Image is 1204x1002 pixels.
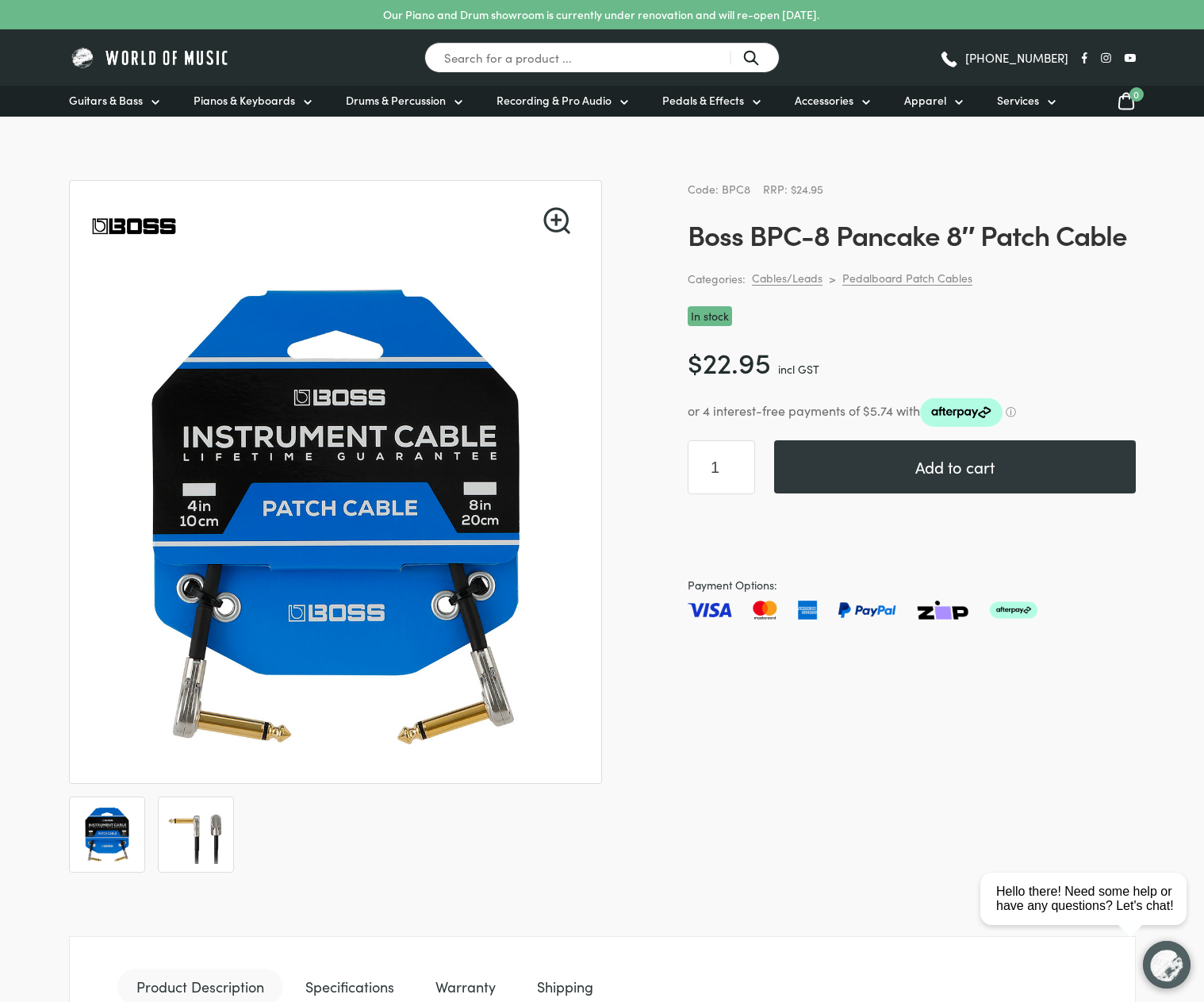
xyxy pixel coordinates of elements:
span: Categories: [688,270,746,288]
img: World of Music [69,45,232,70]
iframe: PayPal [688,513,1136,557]
span: Pianos & Keyboards [194,92,295,109]
img: Boss [89,181,179,271]
a: [PHONE_NUMBER] [939,46,1068,70]
span: Recording & Pro Audio [497,92,612,109]
span: Code: BPC8 [688,181,750,197]
span: Apparel [904,92,946,109]
span: $ [688,342,703,381]
button: Add to cart [774,440,1136,493]
span: 0 [1129,87,1144,102]
p: Our Piano and Drum showroom is currently under renovation and will re-open [DATE]. [383,6,819,23]
span: Services [997,92,1039,109]
img: Pay with Master card, Visa, American Express and Paypal [688,601,1037,620]
span: RRP: $24.95 [763,181,823,197]
span: Pedals & Effects [662,92,744,109]
span: [PHONE_NUMBER] [965,52,1068,63]
iframe: Chat with our support team [974,827,1204,1002]
span: Drums & Percussion [346,92,446,109]
span: Accessories [795,92,853,109]
p: In stock [688,306,732,326]
a: Pedalboard Patch Cables [842,271,972,286]
div: > [829,271,836,286]
span: incl GST [778,361,819,377]
img: Boss BPC-8 Pancake 8" Patch Cable [89,271,583,765]
a: View full-screen image gallery [543,207,570,234]
input: Product quantity [688,440,755,494]
img: Boss BPC-8 Pancake 8" Patch Cable Plugs [167,805,225,864]
span: Guitars & Bass [69,92,143,109]
a: Cables/Leads [752,271,822,286]
bdi: 22.95 [688,342,771,381]
input: Search for a product ... [424,42,780,73]
h1: Boss BPC-8 Pancake 8″ Patch Cable [688,217,1136,251]
span: Payment Options: [688,576,1136,594]
img: Boss BPC-8 Pancake 8" Patch Cable [78,805,136,864]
